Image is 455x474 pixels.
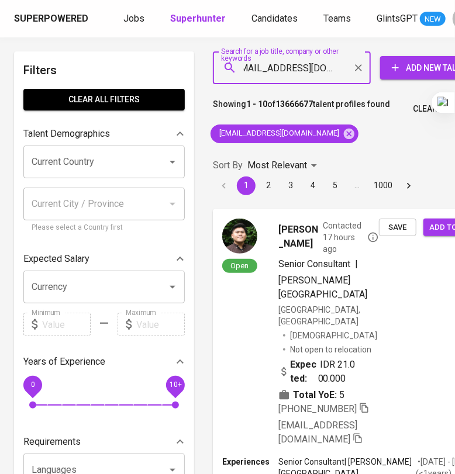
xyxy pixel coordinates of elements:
div: Requirements [23,430,185,454]
p: Years of Experience [23,355,105,369]
div: Years of Experience [23,350,185,373]
span: [EMAIL_ADDRESS][DOMAIN_NAME] [278,420,357,445]
b: Expected: [290,358,318,386]
p: Not open to relocation [290,344,371,355]
div: … [348,179,367,191]
span: 5 [339,388,344,402]
p: Showing of talent profiles found [213,98,390,120]
span: [PERSON_NAME] [GEOGRAPHIC_DATA] [278,275,367,300]
span: Teams [323,13,351,24]
span: | [355,257,358,271]
p: Most Relevant [247,158,307,172]
span: 10+ [169,381,181,389]
nav: pagination navigation [213,177,420,195]
span: [PERSON_NAME] [278,223,319,251]
button: Clear All filters [23,89,185,110]
span: Candidates [251,13,298,24]
p: Expected Salary [23,252,89,266]
button: Go to next page [399,177,418,195]
input: Value [42,313,91,336]
a: Candidates [251,12,300,26]
span: Clear All filters [33,92,175,107]
input: Value [136,313,185,336]
a: Superhunter [170,12,228,26]
div: [EMAIL_ADDRESS][DOMAIN_NAME] [211,124,359,143]
span: Open [226,261,254,271]
p: Experiences [222,456,278,468]
p: Requirements [23,435,81,449]
img: 8212178f52abe07e2b0b8702ffc85aaf.jpg [222,219,257,254]
button: Go to page 5 [326,177,344,195]
b: 1 - 10 [246,99,267,109]
div: Expected Salary [23,247,185,271]
p: Please select a Country first [32,222,177,234]
span: Clear All [413,102,453,116]
button: Open [164,154,181,170]
b: Total YoE: [293,388,337,402]
button: Go to page 4 [304,177,322,195]
span: Contacted 17 hours ago [323,220,379,255]
span: GlintsGPT [377,13,418,24]
span: [EMAIL_ADDRESS][DOMAIN_NAME] [211,128,346,139]
h6: Filters [23,61,185,79]
div: IDR 21.000.000 [278,358,360,386]
button: Open [164,279,181,295]
div: Talent Demographics [23,122,185,146]
svg: By Batam recruiter [367,231,379,243]
b: 13666677 [275,99,313,109]
button: page 1 [237,177,256,195]
a: Teams [323,12,353,26]
span: NEW [420,13,446,25]
b: Superhunter [170,13,226,24]
button: Save [379,219,416,237]
button: Go to page 2 [259,177,278,195]
a: GlintsGPT NEW [377,12,446,26]
button: Go to page 1000 [370,177,396,195]
div: Superpowered [14,12,88,26]
span: [PHONE_NUMBER] [278,403,357,414]
span: Senior Consultant [278,258,350,269]
p: Talent Demographics [23,127,110,141]
span: Jobs [123,13,144,24]
button: Clear [350,60,367,76]
span: Save [385,221,411,234]
a: Superpowered [14,12,91,26]
button: Go to page 3 [281,177,300,195]
p: Sort By [213,158,243,172]
span: 0 [30,381,35,389]
span: [DEMOGRAPHIC_DATA] [290,330,379,341]
div: [GEOGRAPHIC_DATA], [GEOGRAPHIC_DATA] [278,304,379,327]
div: Most Relevant [247,155,321,177]
a: Jobs [123,12,147,26]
